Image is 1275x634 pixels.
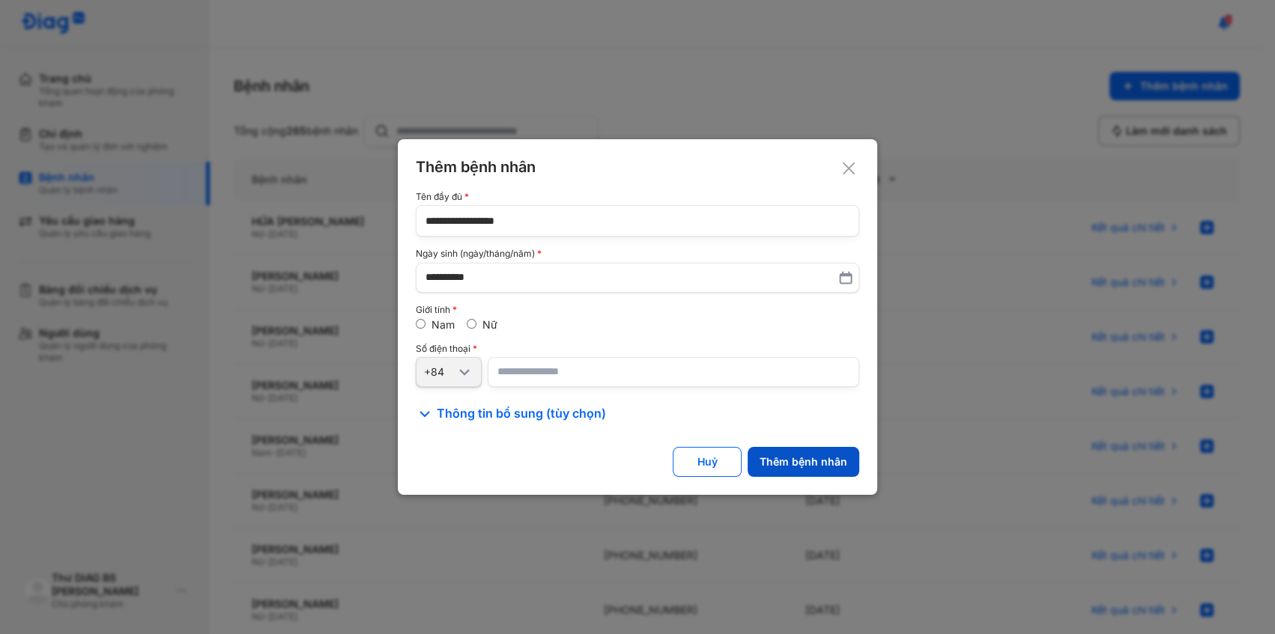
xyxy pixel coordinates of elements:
[416,305,859,315] div: Giới tính
[416,157,859,177] div: Thêm bệnh nhân
[437,405,606,423] span: Thông tin bổ sung (tùy chọn)
[416,192,859,202] div: Tên đầy đủ
[424,365,455,379] div: +84
[431,318,455,331] label: Nam
[760,455,847,469] div: Thêm bệnh nhân
[673,447,742,477] button: Huỷ
[416,344,859,354] div: Số điện thoại
[482,318,497,331] label: Nữ
[748,447,859,477] button: Thêm bệnh nhân
[416,249,859,259] div: Ngày sinh (ngày/tháng/năm)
